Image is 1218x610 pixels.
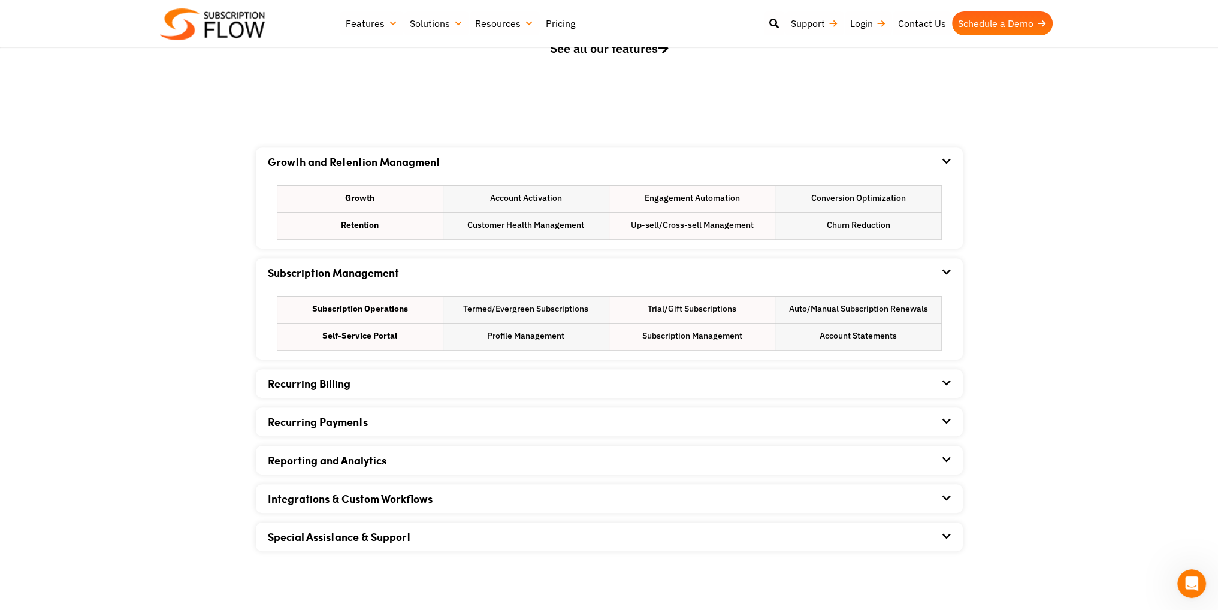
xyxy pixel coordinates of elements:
a: Subscription Management [268,265,399,280]
a: Support [785,11,844,35]
span: See all our features [550,40,669,56]
a: See all our features [256,40,963,76]
li: Subscription Management [609,324,775,350]
div: Growth and Retention Managment [268,147,951,176]
a: Pricing [540,11,581,35]
a: Growth and Retention Managment [268,154,440,170]
li: Engagement Automation [609,186,775,212]
a: Resources [469,11,540,35]
li: Account Statements [775,324,941,350]
li: Account Activation [443,186,609,212]
li: Auto/Manual Subscription Renewals [775,297,941,323]
div: Recurring Billing [268,369,951,398]
img: Subscriptionflow [160,8,265,40]
div: Integrations & Custom Workflows [268,484,951,513]
li: Conversion Optimization [775,186,941,212]
a: Features [340,11,404,35]
li: Termed/Evergreen Subscriptions [443,297,609,323]
li: Customer Health Management [443,213,609,239]
div: Subscription Management [268,258,951,287]
a: Recurring Payments [268,414,368,430]
a: Reporting and Analytics [268,452,386,468]
strong: Self-Service Portal [322,330,397,342]
strong: Growth [345,192,374,204]
div: Special Assistance & Support [268,523,951,551]
div: Subscription Management [268,287,951,360]
a: Integrations & Custom Workflows [268,491,433,506]
iframe: Intercom live chat [1177,569,1206,598]
a: Special Assistance & Support [268,529,411,545]
div: Growth and Retention Managment [268,176,951,249]
div: Recurring Payments [268,407,951,436]
a: Login [844,11,892,35]
div: Reporting and Analytics [268,446,951,475]
a: Recurring Billing [268,376,350,391]
strong: Retention [341,219,379,231]
li: Churn Reduction [775,213,941,239]
li: Trial/Gift Subscriptions [609,297,775,323]
li: Profile Management [443,324,609,350]
strong: Subscription Operations [312,303,408,315]
li: Up-sell/Cross-sell Management [609,213,775,239]
a: Schedule a Demo [952,11,1053,35]
a: Contact Us [892,11,952,35]
a: Solutions [404,11,469,35]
